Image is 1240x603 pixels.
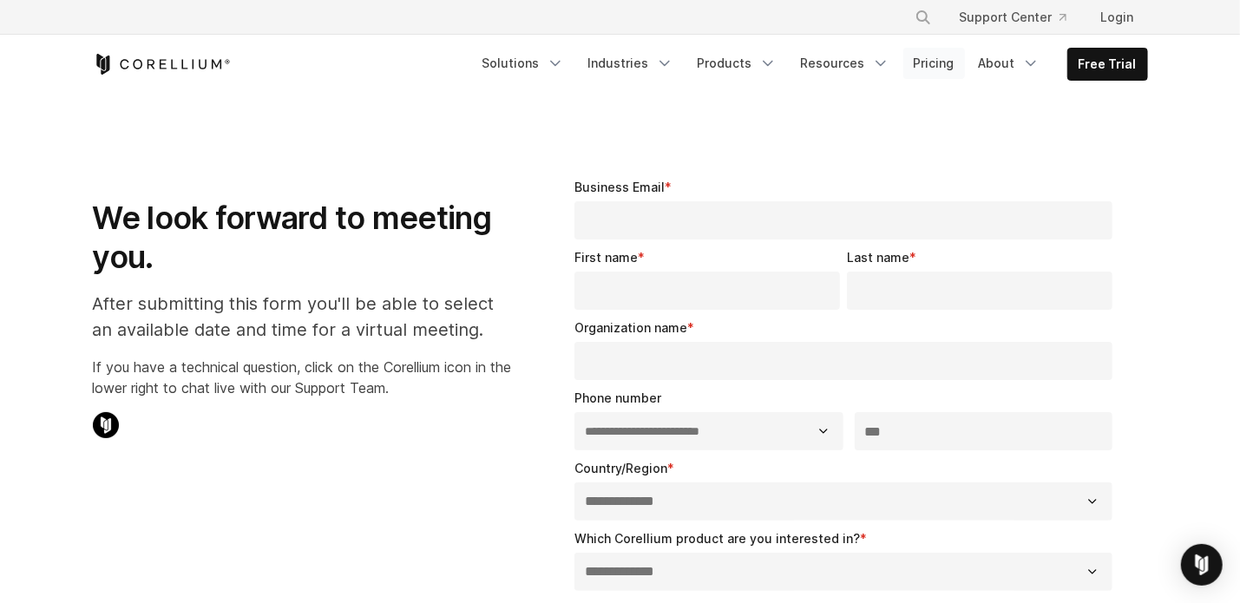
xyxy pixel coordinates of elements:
span: Business Email [574,180,665,194]
a: Login [1087,2,1148,33]
a: Resources [791,48,900,79]
div: Open Intercom Messenger [1181,544,1223,586]
img: Corellium Chat Icon [93,412,119,438]
p: If you have a technical question, click on the Corellium icon in the lower right to chat live wit... [93,357,512,398]
a: Solutions [472,48,574,79]
a: Products [687,48,787,79]
span: Phone number [574,390,661,405]
a: Corellium Home [93,54,231,75]
a: Support Center [946,2,1080,33]
a: Free Trial [1068,49,1147,80]
span: Last name [847,250,909,265]
span: Which Corellium product are you interested in? [574,531,860,546]
span: Organization name [574,320,687,335]
span: Country/Region [574,461,667,475]
a: Pricing [903,48,965,79]
a: Industries [578,48,684,79]
a: About [968,48,1050,79]
div: Navigation Menu [894,2,1148,33]
div: Navigation Menu [472,48,1148,81]
button: Search [908,2,939,33]
p: After submitting this form you'll be able to select an available date and time for a virtual meet... [93,291,512,343]
span: First name [574,250,638,265]
h1: We look forward to meeting you. [93,199,512,277]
